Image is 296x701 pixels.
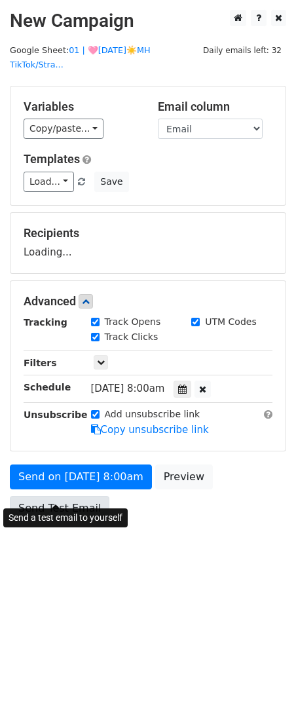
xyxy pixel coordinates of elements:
label: Track Opens [105,315,161,329]
small: Google Sheet: [10,45,151,70]
a: Load... [24,172,74,192]
a: Preview [155,464,213,489]
h5: Recipients [24,226,272,240]
a: Send on [DATE] 8:00am [10,464,152,489]
strong: Schedule [24,382,71,392]
h5: Email column [158,100,272,114]
label: Add unsubscribe link [105,407,200,421]
a: Send Test Email [10,496,109,521]
h5: Variables [24,100,138,114]
strong: Filters [24,358,57,368]
a: 01 | 🩷[DATE]☀️MH TikTok/Stra... [10,45,151,70]
strong: Unsubscribe [24,409,88,420]
strong: Tracking [24,317,67,328]
a: Copy/paste... [24,119,103,139]
a: Templates [24,152,80,166]
span: [DATE] 8:00am [91,383,165,394]
a: Copy unsubscribe link [91,424,209,436]
div: Send a test email to yourself [3,508,128,527]
span: Daily emails left: 32 [198,43,286,58]
a: Daily emails left: 32 [198,45,286,55]
h2: New Campaign [10,10,286,32]
button: Save [94,172,128,192]
label: Track Clicks [105,330,158,344]
iframe: Chat Widget [231,638,296,701]
label: UTM Codes [205,315,256,329]
div: Loading... [24,226,272,260]
h5: Advanced [24,294,272,309]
